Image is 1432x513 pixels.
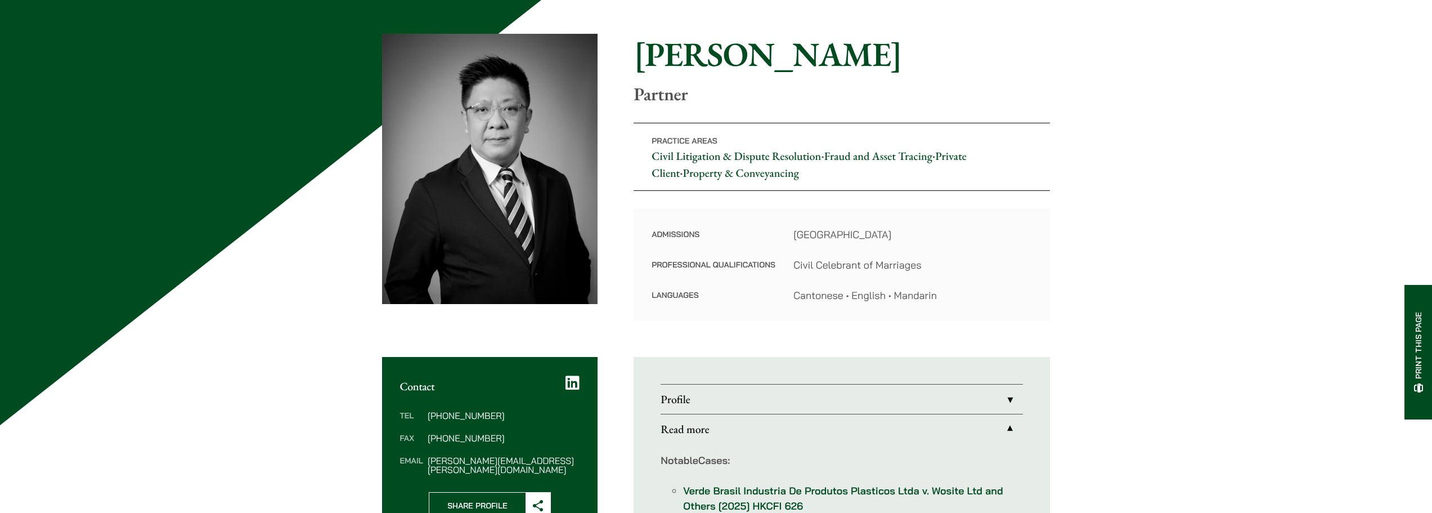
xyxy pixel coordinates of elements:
strong: Notable [661,454,698,467]
dt: Fax [400,434,423,456]
a: Fraud and Asset Tracing [824,149,932,163]
dt: Languages [652,288,775,303]
dt: Email [400,456,423,474]
dd: [PHONE_NUMBER] [428,434,580,443]
dd: [PERSON_NAME][EMAIL_ADDRESS][PERSON_NAME][DOMAIN_NAME] [428,456,580,474]
h1: [PERSON_NAME] [634,34,1050,74]
strong: Cases: [661,454,730,467]
dd: Civil Celebrant of Marriages [793,257,1032,273]
p: Partner [634,83,1050,105]
a: Verde Brasil Industria De Produtos Plasticos Ltda v. Wosite Ltd and Others [2025] HKCFI 626 [683,484,1003,512]
dd: [PHONE_NUMBER] [428,411,580,420]
dt: Admissions [652,227,775,257]
p: • • • [634,123,1050,191]
a: Read more [661,414,1023,444]
a: Property & Conveyancing [683,166,799,180]
a: Profile [661,385,1023,414]
dd: Cantonese • English • Mandarin [793,288,1032,303]
dt: Professional Qualifications [652,257,775,288]
a: Civil Litigation & Dispute Resolution [652,149,821,163]
dd: [GEOGRAPHIC_DATA] [793,227,1032,242]
span: Practice Areas [652,136,717,146]
h2: Contact [400,380,580,393]
a: LinkedIn [565,375,580,391]
dt: Tel [400,411,423,434]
